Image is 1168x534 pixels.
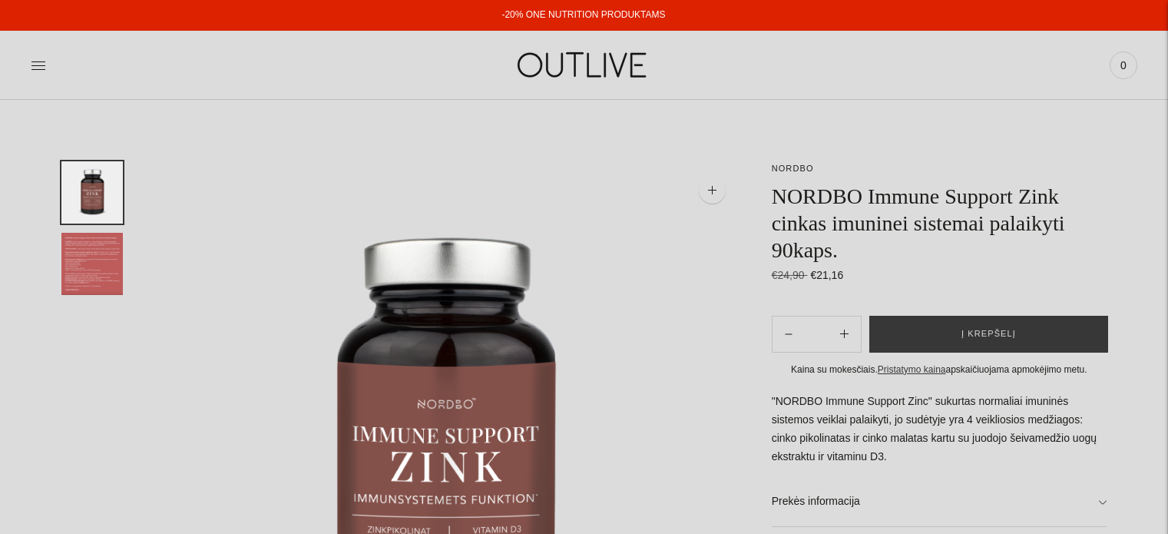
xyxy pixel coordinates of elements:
span: €21,16 [810,269,843,281]
div: Kaina su mokesčiais. apskaičiuojama apmokėjimo metu. [772,362,1107,378]
img: OUTLIVE [488,38,680,91]
button: Į krepšelį [869,316,1108,353]
span: 0 [1113,55,1134,76]
button: Add product quantity [773,316,805,353]
a: 0 [1110,48,1137,82]
button: Translation missing: en.general.accessibility.image_thumbail [61,161,123,224]
input: Product quantity [805,323,828,345]
p: "NORDBO Immune Support Zinc" sukurtas normaliai imuninės sistemos veiklai palaikyti, jo sudėtyje ... [772,393,1107,466]
span: Į krepšelį [961,327,1016,342]
button: Subtract product quantity [828,316,861,353]
a: NORDBO [772,164,814,173]
a: Pristatymo kaina [878,364,946,375]
h1: NORDBO Immune Support Zink cinkas imuninei sistemai palaikyti 90kaps. [772,183,1107,264]
s: €24,90 [772,269,808,281]
a: Prekės informacija [772,477,1107,526]
a: -20% ONE NUTRITION PRODUKTAMS [501,9,665,20]
button: Translation missing: en.general.accessibility.image_thumbail [61,233,123,295]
